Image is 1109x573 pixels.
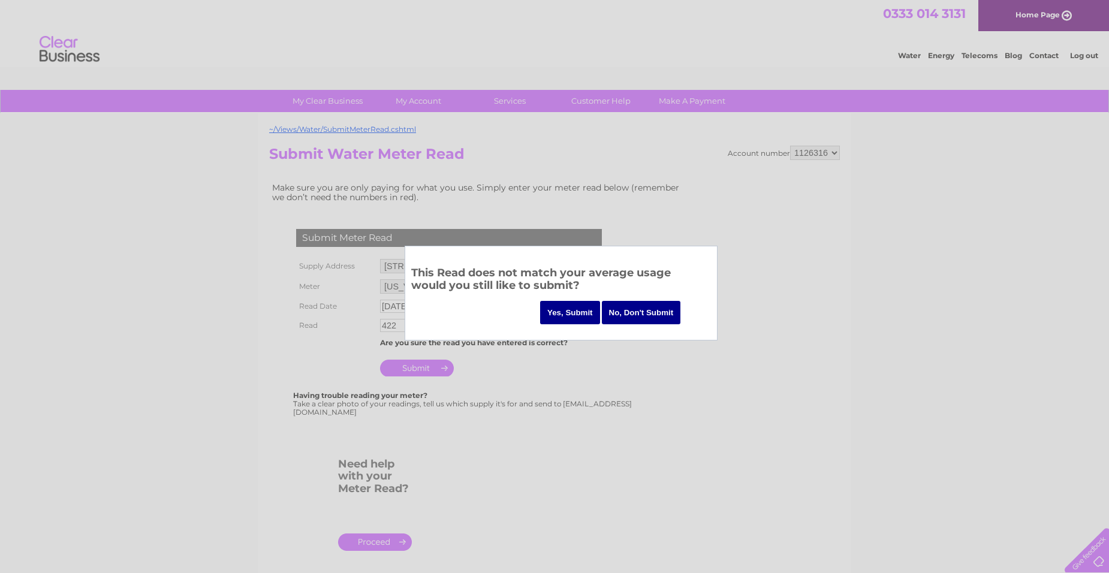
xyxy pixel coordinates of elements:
[928,51,954,60] a: Energy
[962,51,998,60] a: Telecoms
[883,6,966,21] a: 0333 014 3131
[602,301,681,324] input: No, Don't Submit
[898,51,921,60] a: Water
[540,301,600,324] input: Yes, Submit
[1029,51,1059,60] a: Contact
[39,31,100,68] img: logo.png
[411,264,711,297] h3: This Read does not match your average usage would you still like to submit?
[1070,51,1098,60] a: Log out
[1005,51,1022,60] a: Blog
[272,7,839,58] div: Clear Business is a trading name of Verastar Limited (registered in [GEOGRAPHIC_DATA] No. 3667643...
